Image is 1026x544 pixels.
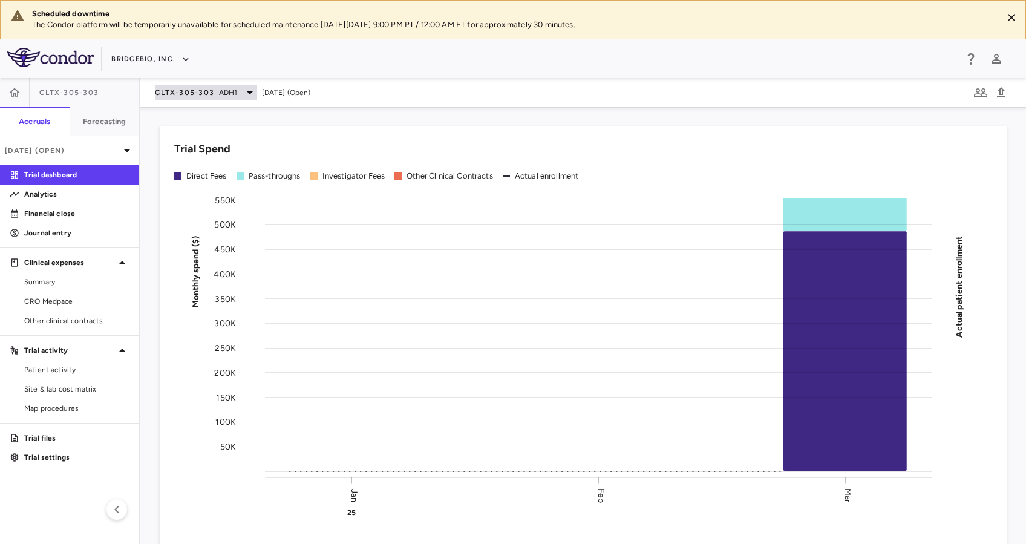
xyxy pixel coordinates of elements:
[186,171,227,182] div: Direct Fees
[249,171,301,182] div: Pass-throughs
[24,315,129,326] span: Other clinical contracts
[24,208,129,219] p: Financial close
[347,508,356,517] text: 25
[7,48,94,67] img: logo-full-SnFGN8VE.png
[111,50,190,69] button: BridgeBio, Inc.
[214,244,236,255] tspan: 450K
[515,171,579,182] div: Actual enrollment
[322,171,385,182] div: Investigator Fees
[83,116,126,127] h6: Forecasting
[24,257,115,268] p: Clinical expenses
[407,171,493,182] div: Other Clinical Contracts
[215,417,236,427] tspan: 100K
[214,220,236,230] tspan: 500K
[24,452,129,463] p: Trial settings
[24,384,129,395] span: Site & lab cost matrix
[843,488,853,502] text: Mar
[262,87,311,98] span: [DATE] (Open)
[954,235,964,337] tspan: Actual patient enrollment
[214,269,236,279] tspan: 400K
[215,195,236,205] tspan: 550K
[155,88,214,97] span: CLTX-305-303
[24,345,115,356] p: Trial activity
[24,403,129,414] span: Map procedures
[596,488,606,502] text: Feb
[39,88,99,97] span: CLTX-305-303
[215,293,236,304] tspan: 350K
[32,19,993,30] p: The Condor platform will be temporarily unavailable for scheduled maintenance [DATE][DATE] 9:00 P...
[1002,8,1021,27] button: Close
[214,367,236,378] tspan: 200K
[24,189,129,200] p: Analytics
[24,433,129,444] p: Trial files
[24,169,129,180] p: Trial dashboard
[174,141,230,157] h6: Trial Spend
[24,296,129,307] span: CRO Medpace
[5,145,120,156] p: [DATE] (Open)
[24,228,129,238] p: Journal entry
[216,392,236,402] tspan: 150K
[191,235,201,307] tspan: Monthly spend ($)
[215,343,236,353] tspan: 250K
[214,318,236,329] tspan: 300K
[24,277,129,287] span: Summary
[19,116,50,127] h6: Accruals
[24,364,129,375] span: Patient activity
[219,87,238,98] span: ADH1
[349,488,359,502] text: Jan
[220,442,236,452] tspan: 50K
[32,8,993,19] div: Scheduled downtime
